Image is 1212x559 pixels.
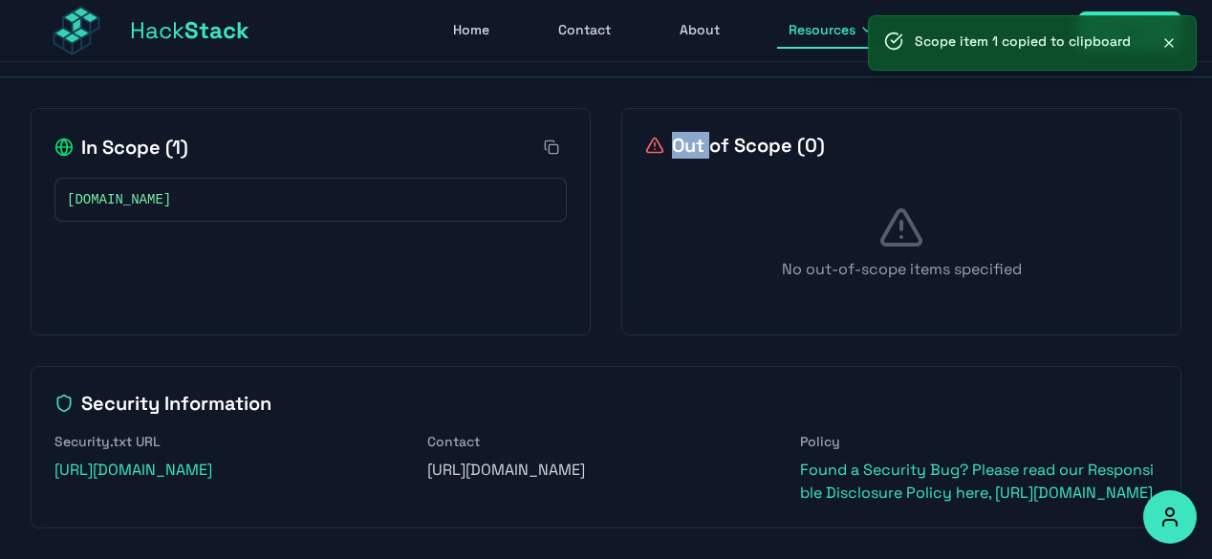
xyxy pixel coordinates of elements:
[54,390,1158,417] h2: Security Information
[789,20,855,39] span: Resources
[54,460,212,480] a: [URL][DOMAIN_NAME]
[1158,32,1180,54] button: Close notification
[668,12,731,49] a: About
[800,460,1154,503] a: Found a Security Bug? Please read our Responsible Disclosure Policy here, [URL][DOMAIN_NAME]
[915,32,1131,51] p: Scope item 1 copied to clipboard
[645,258,1158,281] p: No out-of-scope items specified
[1143,490,1197,544] button: Accessibility Options
[427,459,785,482] p: [URL][DOMAIN_NAME]
[67,190,171,209] span: [DOMAIN_NAME]
[54,134,188,161] h2: In Scope ( 1 )
[427,432,785,451] h3: Contact
[536,132,567,162] button: Copy all in-scope items
[442,12,501,49] a: Home
[54,432,412,451] h3: Security.txt URL
[1078,11,1181,50] a: Sign In
[645,132,825,159] h2: Out of Scope ( 0 )
[547,12,622,49] a: Contact
[184,15,249,45] span: Stack
[800,432,1158,451] h3: Policy
[777,12,886,49] button: Resources
[130,15,249,46] span: Hack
